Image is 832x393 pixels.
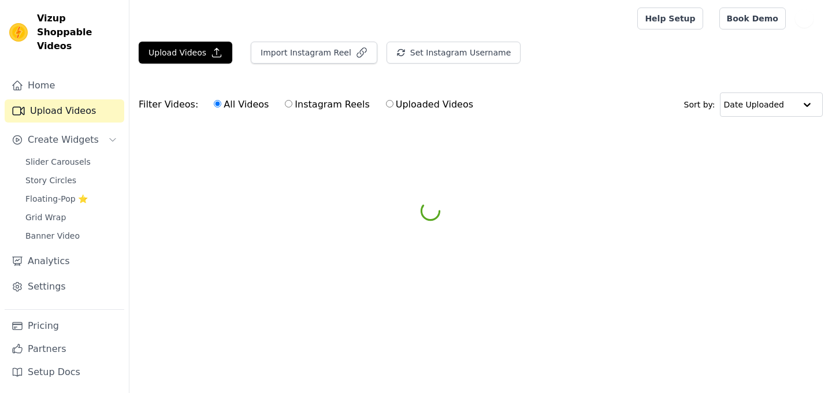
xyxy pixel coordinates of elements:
input: All Videos [214,100,221,107]
a: Upload Videos [5,99,124,123]
a: Settings [5,275,124,298]
div: Sort by: [684,92,823,117]
button: Upload Videos [139,42,232,64]
label: All Videos [213,97,269,112]
span: Slider Carousels [25,156,91,168]
input: Instagram Reels [285,100,292,107]
label: Instagram Reels [284,97,370,112]
a: Slider Carousels [18,154,124,170]
button: Set Instagram Username [387,42,521,64]
div: Filter Videos: [139,91,480,118]
span: Story Circles [25,175,76,186]
a: Banner Video [18,228,124,244]
a: Pricing [5,314,124,338]
a: Setup Docs [5,361,124,384]
span: Create Widgets [28,133,99,147]
a: Story Circles [18,172,124,188]
input: Uploaded Videos [386,100,393,107]
a: Help Setup [637,8,703,29]
span: Banner Video [25,230,80,242]
button: Import Instagram Reel [251,42,377,64]
a: Floating-Pop ⭐ [18,191,124,207]
img: Vizup [9,23,28,42]
button: Create Widgets [5,128,124,151]
a: Home [5,74,124,97]
a: Book Demo [719,8,786,29]
label: Uploaded Videos [385,97,474,112]
span: Floating-Pop ⭐ [25,193,88,205]
a: Analytics [5,250,124,273]
span: Grid Wrap [25,212,66,223]
span: Vizup Shoppable Videos [37,12,120,53]
a: Partners [5,338,124,361]
a: Grid Wrap [18,209,124,225]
